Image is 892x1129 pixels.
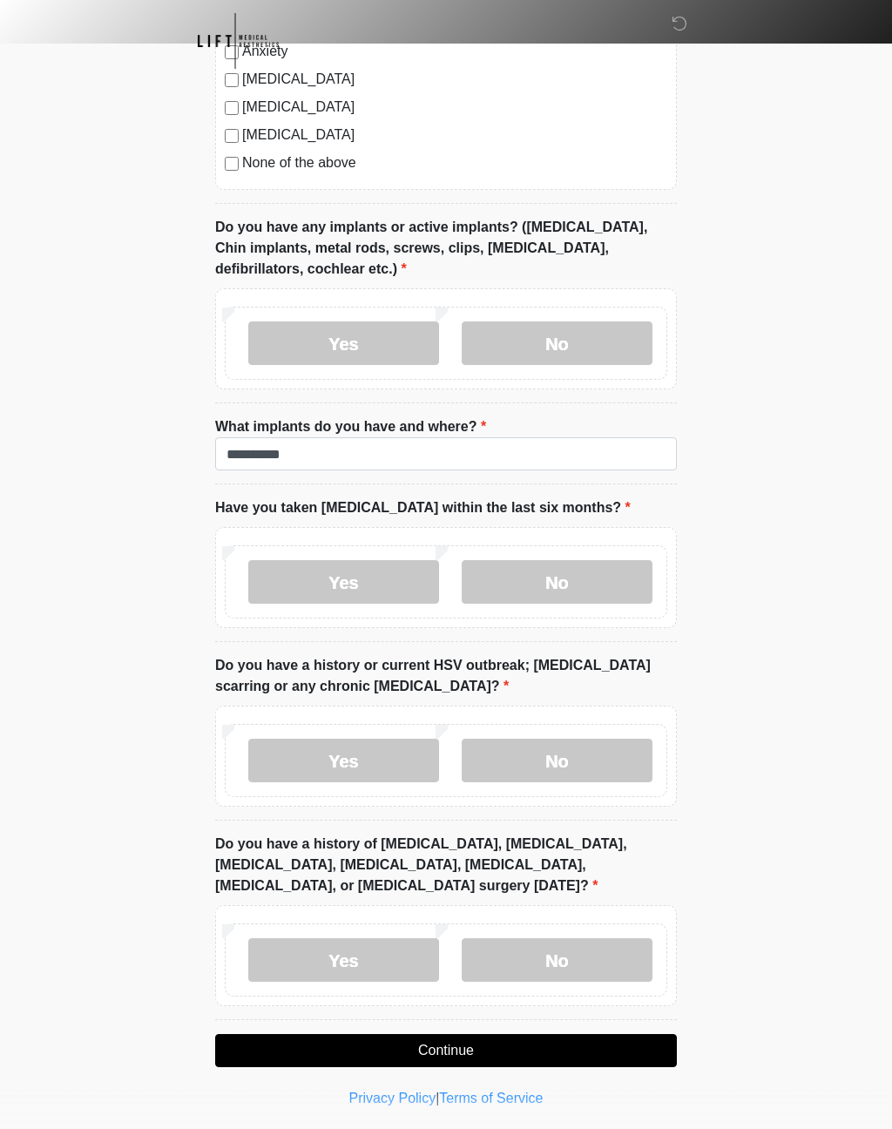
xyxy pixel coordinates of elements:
[225,101,239,115] input: [MEDICAL_DATA]
[215,416,486,437] label: What implants do you have and where?
[462,739,652,782] label: No
[248,739,439,782] label: Yes
[462,938,652,982] label: No
[242,125,667,145] label: [MEDICAL_DATA]
[215,217,677,280] label: Do you have any implants or active implants? ([MEDICAL_DATA], Chin implants, metal rods, screws, ...
[225,157,239,171] input: None of the above
[439,1091,543,1105] a: Terms of Service
[248,560,439,604] label: Yes
[436,1091,439,1105] a: |
[349,1091,436,1105] a: Privacy Policy
[242,97,667,118] label: [MEDICAL_DATA]
[462,560,652,604] label: No
[242,152,667,173] label: None of the above
[248,938,439,982] label: Yes
[215,834,677,896] label: Do you have a history of [MEDICAL_DATA], [MEDICAL_DATA], [MEDICAL_DATA], [MEDICAL_DATA], [MEDICAL...
[462,321,652,365] label: No
[248,321,439,365] label: Yes
[215,1034,677,1067] button: Continue
[215,497,631,518] label: Have you taken [MEDICAL_DATA] within the last six months?
[215,655,677,697] label: Do you have a history or current HSV outbreak; [MEDICAL_DATA] scarring or any chronic [MEDICAL_DA...
[225,129,239,143] input: [MEDICAL_DATA]
[198,13,279,69] img: Lift Medical Aesthetics Logo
